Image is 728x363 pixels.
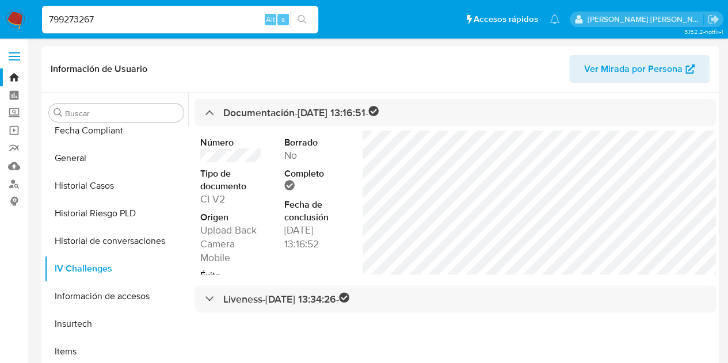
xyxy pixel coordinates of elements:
[200,136,262,149] dt: Número
[569,55,710,83] button: Ver Mirada por Persona
[200,223,262,264] dd: Upload Back Camera Mobile
[284,198,346,223] dt: Fecha de conclusión
[584,55,683,83] span: Ver Mirada por Persona
[44,144,188,172] button: General
[284,223,346,251] dd: [DATE] 13:16:52
[707,13,719,25] a: Salir
[42,12,318,27] input: Buscar usuario o caso...
[195,99,716,126] div: Documentación-[DATE] 13:16:51-
[284,148,346,162] dd: No
[44,117,188,144] button: Fecha Compliant
[44,282,188,310] button: Información de accesos
[284,167,346,180] dt: Completo
[223,106,379,119] h3: Documentación - [DATE] 13:16:51 -
[474,13,538,25] span: Accesos rápidos
[266,14,275,25] span: Alt
[44,200,188,227] button: Historial Riesgo PLD
[284,136,346,149] dt: Borrado
[281,14,285,25] span: s
[54,108,63,117] button: Buscar
[588,14,704,25] p: leonardo.alvarezortiz@mercadolibre.com.co
[550,14,559,24] a: Notificaciones
[44,227,188,255] button: Historial de conversaciones
[290,12,314,28] button: search-icon
[200,211,262,224] dt: Origen
[195,285,716,312] div: Liveness-[DATE] 13:34:26-
[223,292,349,305] h3: Liveness - [DATE] 13:34:26 -
[44,172,188,200] button: Historial Casos
[65,108,179,119] input: Buscar
[44,255,188,282] button: IV Challenges
[51,63,147,75] h1: Información de Usuario
[44,310,188,338] button: Insurtech
[200,269,262,282] dt: Éxito
[200,167,262,192] dt: Tipo de documento
[200,192,262,206] dd: CI V2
